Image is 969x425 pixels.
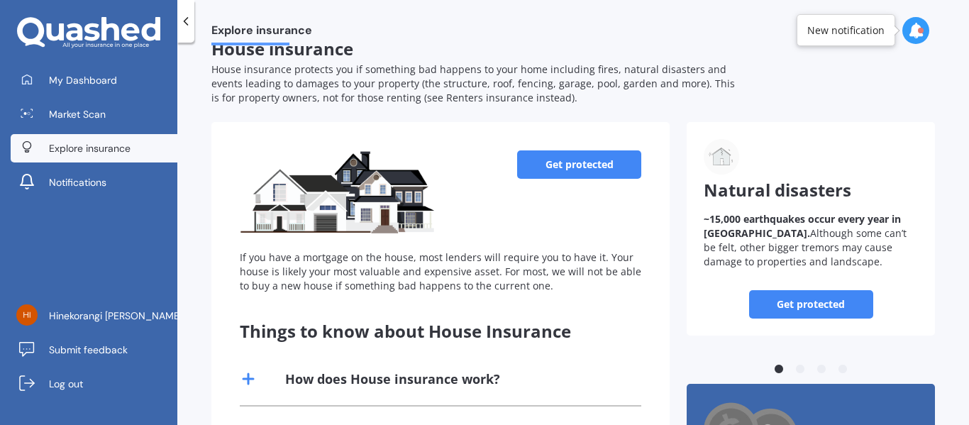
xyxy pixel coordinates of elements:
[211,23,312,43] span: Explore insurance
[49,175,106,189] span: Notifications
[49,107,106,121] span: Market Scan
[11,66,177,94] a: My Dashboard
[749,290,873,319] a: Get protected
[49,141,131,155] span: Explore insurance
[517,150,641,179] a: Get protected
[240,319,571,343] span: Things to know about House Insurance
[211,62,735,104] span: House insurance protects you if something bad happens to your home including fires, natural disas...
[704,178,851,202] span: Natural disasters
[211,37,353,60] span: House insurance
[240,250,641,293] div: If you have a mortgage on the house, most lenders will require you to have it. Your house is like...
[807,23,885,38] div: New notification
[772,363,786,377] button: 1
[704,139,739,175] img: Natural disasters
[704,212,918,269] p: Although some can’t be felt, other bigger tremors may cause damage to properties and landscape.
[11,168,177,197] a: Notifications
[285,370,500,388] div: How does House insurance work?
[11,302,177,330] a: Hinekorangi [PERSON_NAME]
[836,363,850,377] button: 4
[49,73,117,87] span: My Dashboard
[16,304,38,326] img: 88d474e984721e506dbc130b1e244a1e
[11,370,177,398] a: Log out
[704,212,901,240] b: ~15,000 earthquakes occur every year in [GEOGRAPHIC_DATA].
[49,377,83,391] span: Log out
[793,363,807,377] button: 2
[240,150,436,236] img: House insurance
[814,363,829,377] button: 3
[11,134,177,162] a: Explore insurance
[49,309,182,323] span: Hinekorangi [PERSON_NAME]
[11,336,177,364] a: Submit feedback
[49,343,128,357] span: Submit feedback
[11,100,177,128] a: Market Scan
